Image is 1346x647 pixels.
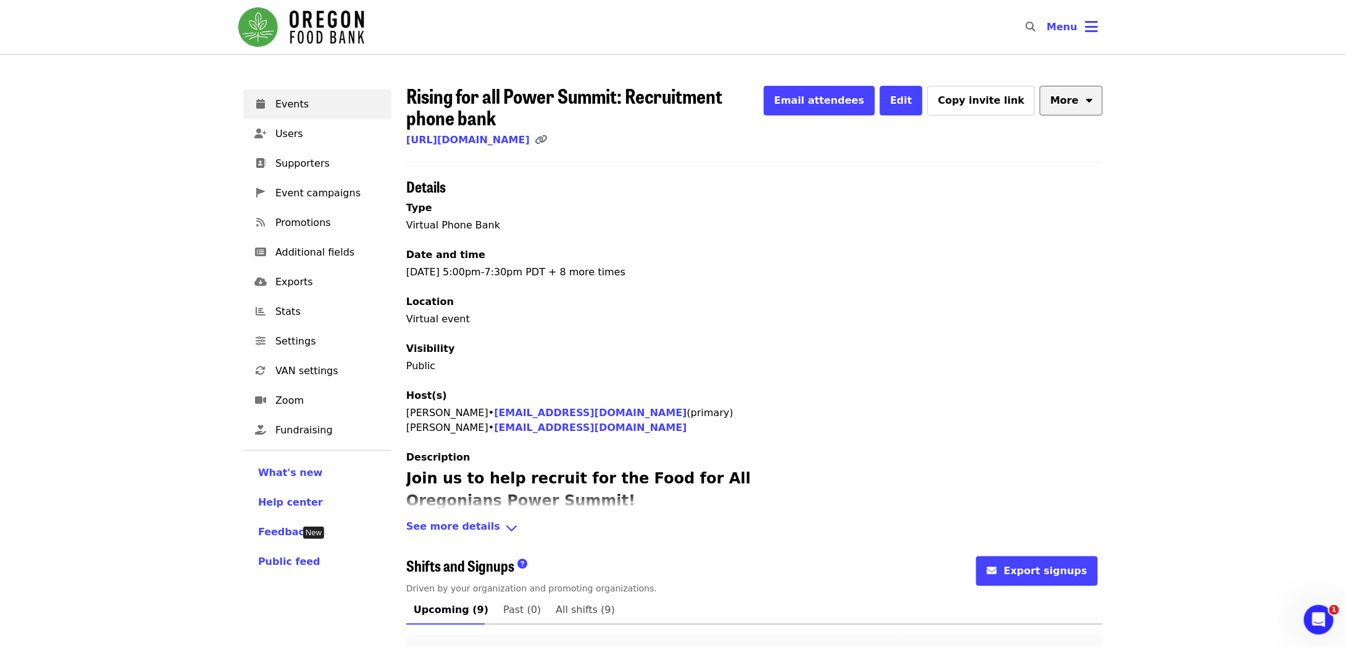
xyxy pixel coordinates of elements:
span: Virtual Phone Bank [406,219,500,231]
a: Exports [243,267,391,297]
span: Help center [258,496,323,508]
a: Settings [243,327,391,356]
button: envelope iconExport signups [976,556,1098,586]
i: chart-bar icon [256,306,265,317]
div: Tooltip anchor [303,527,324,539]
a: Additional fields [243,238,391,267]
a: Promotions [243,208,391,238]
a: Public feed [258,554,377,569]
a: [URL][DOMAIN_NAME] [406,134,530,146]
div: See more detailsangle-down icon [406,519,1103,537]
i: pennant icon [256,187,265,199]
span: What's new [258,467,323,478]
span: More [1050,93,1079,108]
span: Driven by your organization and promoting organizations. [406,583,657,593]
span: Type [406,202,432,214]
a: Fundraising [243,415,391,445]
i: envelope icon [987,565,997,577]
span: Fundraising [275,423,382,438]
span: Details [406,175,446,197]
i: rss icon [256,217,265,228]
a: [EMAIL_ADDRESS][DOMAIN_NAME] [494,422,687,433]
span: Past (0) [503,601,541,619]
span: Stats [275,304,382,319]
a: Users [243,119,391,149]
span: Menu [1047,21,1077,33]
span: Supporters [275,156,382,171]
span: Edit [890,94,913,106]
span: See more details [406,519,500,537]
a: What's new [258,465,377,480]
span: Host(s) [406,390,447,401]
i: cloud-download icon [254,276,267,288]
button: More [1040,86,1103,115]
div: [DATE] 5:00pm-7:30pm PDT + 8 more times [406,201,1103,509]
span: Location [406,296,454,307]
button: Copy invite link [927,86,1035,115]
span: Exports [275,275,382,290]
span: All shifts (9) [556,601,615,619]
span: Shifts and Signups [406,554,514,576]
i: sliders-h icon [256,335,265,347]
a: Stats [243,297,391,327]
span: Visibility [406,343,455,354]
span: Promotions [275,215,382,230]
a: Supporters [243,149,391,178]
span: Settings [275,334,382,349]
a: All shifts (9) [548,595,622,625]
i: hand-holding-heart icon [255,424,266,436]
span: Email attendees [774,94,864,106]
p: Public [406,359,1103,374]
input: Search [1043,12,1053,42]
span: Public feed [258,556,320,567]
a: Past (0) [496,595,548,625]
p: Virtual event [406,312,1103,327]
i: question-circle icon [517,558,527,570]
button: Toggle account menu [1037,12,1108,42]
a: Events [243,90,391,119]
a: Zoom [243,386,391,415]
i: list-alt icon [255,246,266,258]
span: Additional fields [275,245,382,260]
a: VAN settings [243,356,391,386]
button: Feedback [258,525,311,540]
span: Description [406,451,470,463]
i: bars icon [1085,18,1098,36]
span: 1 [1329,605,1339,615]
span: Click to copy link! [535,134,554,146]
i: angle-down icon [505,519,518,537]
a: Upcoming (9) [406,595,496,625]
i: video icon [255,394,266,406]
span: Event campaigns [275,186,382,201]
i: sync icon [256,365,265,377]
span: [PERSON_NAME] • (primary) [PERSON_NAME] • [406,407,734,433]
span: Zoom [275,393,382,408]
span: Events [275,97,382,112]
i: link icon [535,134,547,146]
i: address-book icon [256,157,265,169]
a: [EMAIL_ADDRESS][DOMAIN_NAME] [494,407,687,419]
span: Upcoming (9) [414,601,488,619]
span: Rising for all Power Summit: Recruitment phone bank [406,81,722,131]
span: VAN settings [275,364,382,378]
a: Event campaigns [243,178,391,208]
span: Users [275,127,382,141]
i: user-plus icon [254,128,267,140]
img: Oregon Food Bank - Home [238,7,364,47]
i: sort-down icon [1086,93,1092,104]
h2: Join us to help recruit for the Food for All Oregonians Power Summit! [406,467,838,512]
a: Help center [258,495,377,510]
i: calendar icon [256,98,265,110]
button: Edit [880,86,923,115]
button: Email attendees [764,86,875,115]
i: search icon [1026,21,1035,33]
iframe: Intercom live chat [1304,605,1334,635]
span: Copy invite link [938,94,1024,106]
span: Date and time [406,249,485,261]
